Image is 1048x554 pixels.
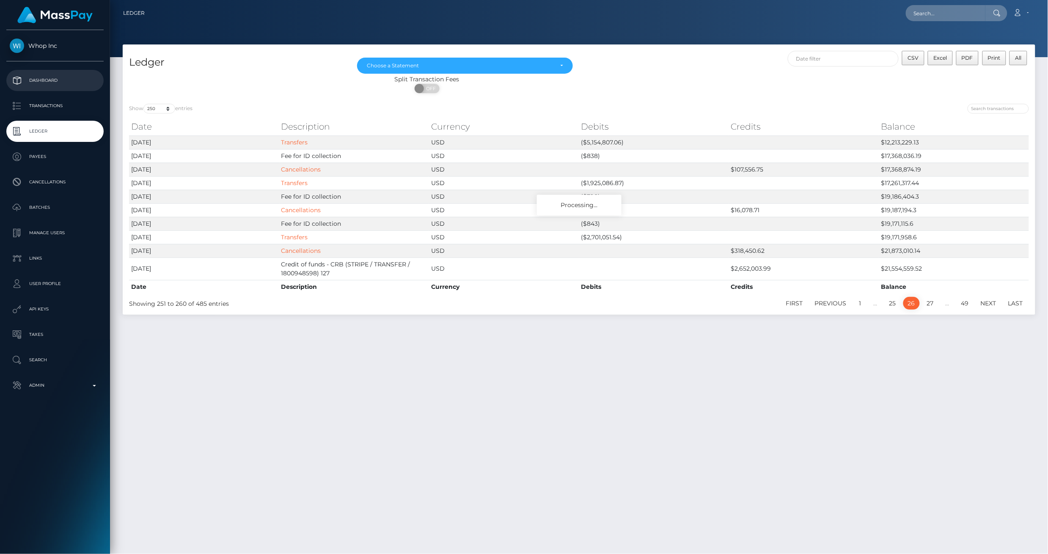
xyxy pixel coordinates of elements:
[129,136,279,149] td: [DATE]
[279,149,429,163] td: Fee for ID collection
[10,227,100,239] p: Manage Users
[579,190,729,203] td: ($790)
[429,176,579,190] td: USD
[1009,51,1027,65] button: All
[879,258,1029,280] td: $21,554,559.52
[10,100,100,112] p: Transactions
[968,104,1029,114] input: Search transactions
[933,55,947,61] span: Excel
[885,297,901,310] a: 25
[879,118,1029,135] th: Balance
[129,149,279,163] td: [DATE]
[429,190,579,203] td: USD
[879,190,1029,203] td: $19,186,404.3
[879,149,1029,163] td: $17,368,036.19
[908,55,919,61] span: CSV
[988,55,1001,61] span: Print
[281,233,308,241] a: Transfers
[429,230,579,244] td: USD
[429,217,579,230] td: USD
[906,5,985,21] input: Search...
[281,247,321,255] a: Cancellations
[129,258,279,280] td: [DATE]
[357,58,572,74] button: Choose a Statement
[429,244,579,258] td: USD
[729,203,879,217] td: $16,078.71
[429,118,579,135] th: Currency
[6,349,104,371] a: Search
[10,74,100,87] p: Dashboard
[6,222,104,244] a: Manage Users
[1015,55,1022,61] span: All
[279,118,429,135] th: Description
[129,176,279,190] td: [DATE]
[281,138,308,146] a: Transfers
[10,125,100,138] p: Ledger
[781,297,808,310] a: First
[928,51,953,65] button: Excel
[129,217,279,230] td: [DATE]
[729,118,879,135] th: Credits
[129,118,279,135] th: Date
[10,201,100,214] p: Batches
[129,296,497,308] div: Showing 251 to 260 of 485 entries
[579,230,729,244] td: ($2,701,051.54)
[729,244,879,258] td: $318,450.62
[788,51,899,66] input: Date filter
[579,176,729,190] td: ($1,925,086.87)
[143,104,175,114] select: Showentries
[10,354,100,366] p: Search
[922,297,938,310] a: 27
[879,217,1029,230] td: $19,171,115.6
[129,55,344,70] h4: Ledger
[6,95,104,116] a: Transactions
[279,280,429,294] th: Description
[6,172,104,193] a: Cancellations
[903,297,920,310] a: 26
[579,280,729,294] th: Debits
[281,206,321,214] a: Cancellations
[129,230,279,244] td: [DATE]
[129,280,279,294] th: Date
[579,118,729,135] th: Debits
[976,297,1001,310] a: Next
[279,190,429,203] td: Fee for ID collection
[10,379,100,392] p: Admin
[281,166,321,173] a: Cancellations
[729,280,879,294] th: Credits
[429,280,579,294] th: Currency
[6,42,104,50] span: Whop Inc
[129,104,193,114] label: Show entries
[6,375,104,396] a: Admin
[429,258,579,280] td: USD
[6,121,104,142] a: Ledger
[6,324,104,345] a: Taxes
[982,51,1007,65] button: Print
[729,258,879,280] td: $2,652,003.99
[6,299,104,320] a: API Keys
[281,179,308,187] a: Transfers
[957,297,974,310] a: 49
[419,84,440,93] span: OFF
[10,39,24,53] img: Whop Inc
[579,136,729,149] td: ($5,154,807.06)
[129,203,279,217] td: [DATE]
[6,248,104,269] a: Links
[279,258,429,280] td: Credit of funds - CRB (STRIPE / TRANSFER / 1800948598) 127
[6,197,104,218] a: Batches
[10,328,100,341] p: Taxes
[6,146,104,167] a: Payees
[579,149,729,163] td: ($838)
[854,297,866,310] a: 1
[879,176,1029,190] td: $17,261,317.44
[10,303,100,316] p: API Keys
[10,252,100,265] p: Links
[6,70,104,91] a: Dashboard
[429,163,579,176] td: USD
[6,273,104,294] a: User Profile
[10,277,100,290] p: User Profile
[879,244,1029,258] td: $21,873,010.14
[956,51,979,65] button: PDF
[902,51,924,65] button: CSV
[879,163,1029,176] td: $17,368,874.19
